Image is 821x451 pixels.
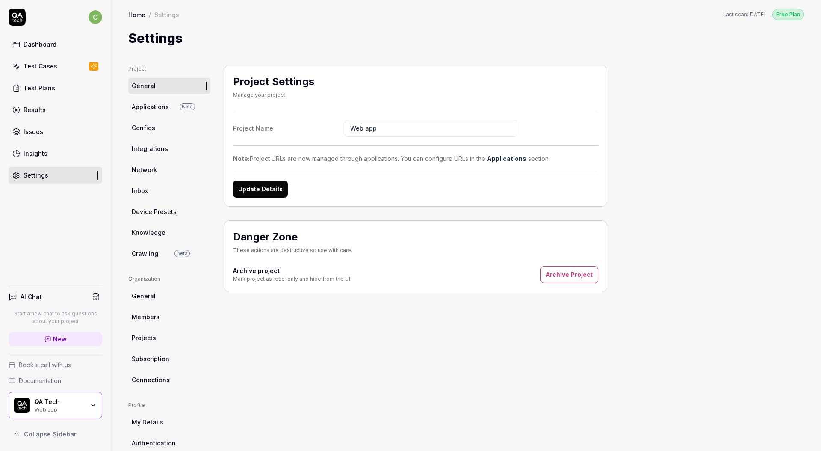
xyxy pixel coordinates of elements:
[128,414,210,430] a: My Details
[128,65,210,73] div: Project
[132,81,156,90] span: General
[9,376,102,385] a: Documentation
[233,275,351,283] div: Mark project as read-only and hide from the UI.
[128,204,210,220] a: Device Presets
[132,312,159,321] span: Members
[345,120,517,137] input: Project Name
[128,225,210,240] a: Knowledge
[9,392,102,418] button: QA Tech LogoQA TechWeb app
[233,154,598,163] div: Project URLs are now managed through applications. You can configure URLs in the section.
[24,62,57,71] div: Test Cases
[24,171,48,180] div: Settings
[128,99,210,115] a: ApplicationsBeta
[132,123,155,132] span: Configs
[128,330,210,346] a: Projects
[233,91,314,99] div: Manage your project
[9,310,102,325] p: Start a new chat to ask questions about your project
[9,58,102,74] a: Test Cases
[723,11,765,18] span: Last scan:
[128,162,210,178] a: Network
[132,439,176,448] span: Authentication
[35,398,84,406] div: QA Tech
[487,155,526,162] a: Applications
[128,288,210,304] a: General
[128,275,210,283] div: Organization
[128,372,210,388] a: Connections
[24,149,47,158] div: Insights
[128,309,210,325] a: Members
[128,10,145,19] a: Home
[128,183,210,199] a: Inbox
[233,181,288,198] button: Update Details
[19,376,61,385] span: Documentation
[540,266,598,283] button: Archive Project
[180,103,195,110] span: Beta
[89,9,102,26] button: c
[132,375,170,384] span: Connections
[21,292,42,301] h4: AI Chat
[9,145,102,162] a: Insights
[128,401,210,409] div: Profile
[35,406,84,412] div: Web app
[132,207,177,216] span: Device Presets
[9,167,102,184] a: Settings
[24,40,56,49] div: Dashboard
[132,354,169,363] span: Subscription
[233,155,250,162] strong: Note:
[128,141,210,157] a: Integrations
[24,83,55,92] div: Test Plans
[233,74,314,89] h2: Project Settings
[132,165,157,174] span: Network
[14,398,30,413] img: QA Tech Logo
[24,105,46,114] div: Results
[128,120,210,136] a: Configs
[132,333,156,342] span: Projects
[174,250,190,257] span: Beta
[132,102,169,111] span: Applications
[9,80,102,96] a: Test Plans
[9,360,102,369] a: Book a call with us
[233,266,351,275] h4: Archive project
[89,10,102,24] span: c
[128,351,210,367] a: Subscription
[53,335,67,344] span: New
[748,11,765,18] time: [DATE]
[723,11,765,18] button: Last scan:[DATE]
[132,291,156,300] span: General
[24,430,77,439] span: Collapse Sidebar
[128,435,210,451] a: Authentication
[132,228,165,237] span: Knowledge
[128,246,210,261] a: CrawlingBeta
[233,246,352,254] div: These actions are destructive so use with care.
[19,360,71,369] span: Book a call with us
[9,123,102,140] a: Issues
[233,229,352,245] h2: Danger Zone
[128,78,210,94] a: General
[154,10,179,19] div: Settings
[132,249,158,258] span: Crawling
[9,332,102,346] a: New
[132,144,168,153] span: Integrations
[132,186,148,195] span: Inbox
[149,10,151,19] div: /
[9,425,102,442] button: Collapse Sidebar
[233,124,345,133] div: Project Name
[9,101,102,118] a: Results
[9,36,102,53] a: Dashboard
[772,9,804,20] button: Free Plan
[24,127,43,136] div: Issues
[128,29,183,48] h1: Settings
[132,418,163,427] span: My Details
